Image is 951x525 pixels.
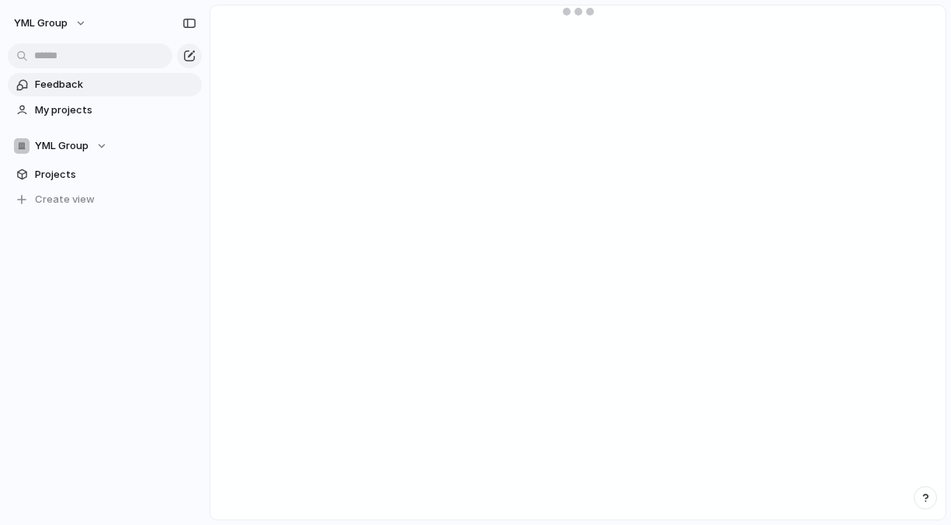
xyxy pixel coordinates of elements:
button: YML Group [8,134,202,158]
a: Feedback [8,73,202,96]
a: Projects [8,163,202,186]
span: YML Group [14,16,68,31]
button: YML Group [7,11,95,36]
a: My projects [8,99,202,122]
span: Create view [35,192,95,207]
button: Create view [8,188,202,211]
span: YML Group [35,138,89,154]
span: Feedback [35,77,196,92]
span: My projects [35,103,196,118]
span: Projects [35,167,196,183]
